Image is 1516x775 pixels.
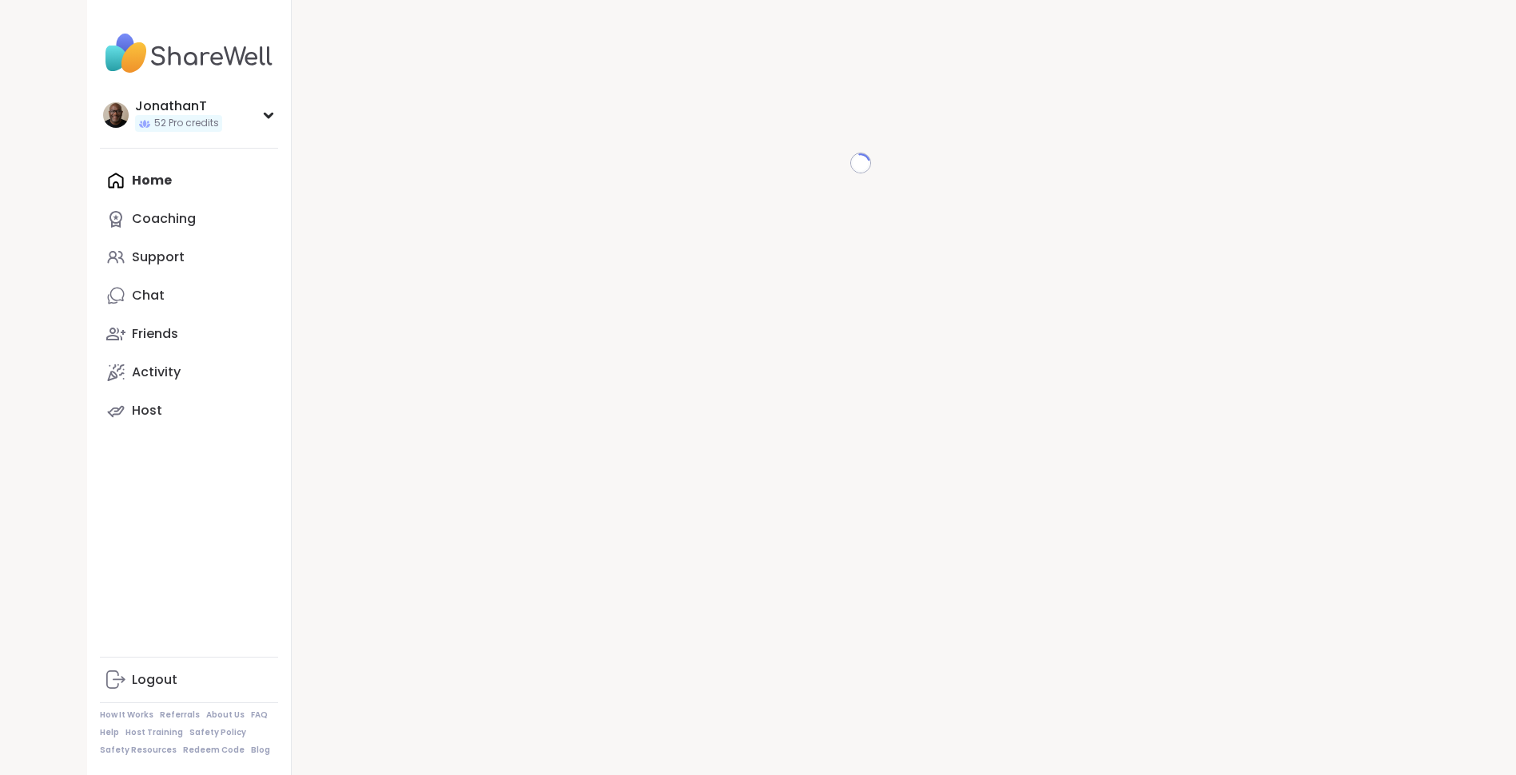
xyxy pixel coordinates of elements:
[135,97,222,115] div: JonathanT
[132,671,177,689] div: Logout
[100,391,278,430] a: Host
[160,709,200,721] a: Referrals
[100,661,278,699] a: Logout
[100,26,278,81] img: ShareWell Nav Logo
[100,200,278,238] a: Coaching
[125,727,183,738] a: Host Training
[132,210,196,228] div: Coaching
[183,745,245,756] a: Redeem Code
[100,315,278,353] a: Friends
[100,709,153,721] a: How It Works
[100,276,278,315] a: Chat
[132,402,162,419] div: Host
[154,117,219,130] span: 52 Pro credits
[132,364,181,381] div: Activity
[206,709,245,721] a: About Us
[100,745,177,756] a: Safety Resources
[132,287,165,304] div: Chat
[189,727,246,738] a: Safety Policy
[132,248,185,266] div: Support
[251,709,268,721] a: FAQ
[132,325,178,343] div: Friends
[251,745,270,756] a: Blog
[100,727,119,738] a: Help
[100,353,278,391] a: Activity
[103,102,129,128] img: JonathanT
[100,238,278,276] a: Support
